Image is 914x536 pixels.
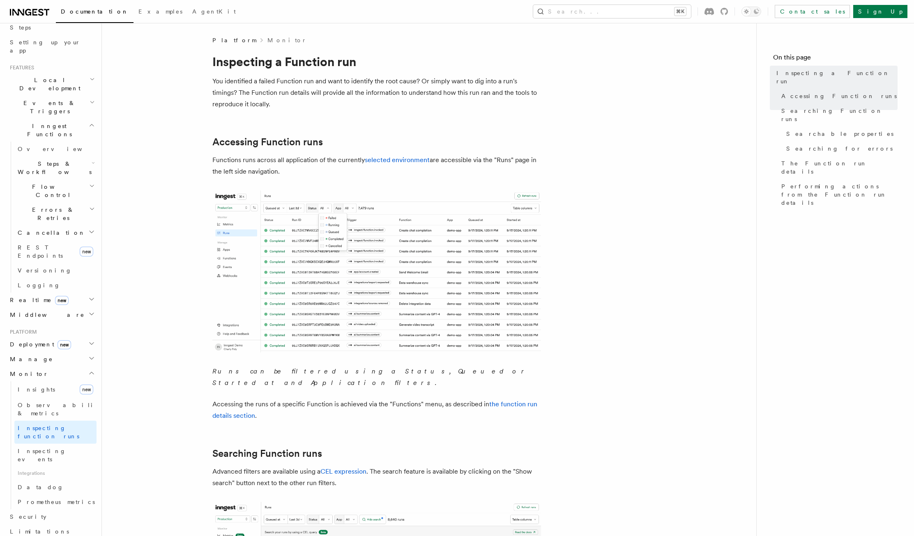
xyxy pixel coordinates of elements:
span: Steps & Workflows [14,160,92,176]
button: Local Development [7,73,97,96]
button: Manage [7,352,97,366]
a: Observability & metrics [14,398,97,421]
img: The "Handle failed payments" Function runs list features a run in a failing state. [212,190,541,353]
button: Toggle dark mode [741,7,761,16]
span: Monitor [7,370,48,378]
a: REST Endpointsnew [14,240,97,263]
span: Searching Function runs [781,107,898,123]
span: Searchable properties [786,130,893,138]
span: Logging [18,282,60,289]
button: Middleware [7,307,97,322]
span: Accessing Function runs [781,92,897,100]
p: Advanced filters are available using a . The search feature is available by clicking on the "Show... [212,466,541,489]
span: Deployment [7,340,71,348]
span: Middleware [7,311,85,319]
span: Limitations [10,528,69,535]
span: The Function run details [781,159,898,176]
button: Deploymentnew [7,337,97,352]
button: Search...⌘K [533,5,691,18]
button: Errors & Retries [14,202,97,225]
span: AgentKit [192,8,236,15]
a: Contact sales [775,5,850,18]
span: Setting up your app [10,39,81,54]
span: Features [7,64,34,71]
a: Overview [14,142,97,156]
button: Steps & Workflows [14,156,97,179]
a: Searching Function runs [212,448,322,459]
span: Searching for errors [786,144,893,153]
a: Searching Function runs [778,103,898,126]
a: Insightsnew [14,381,97,398]
a: Datadog [14,480,97,495]
span: Prometheus metrics [18,499,95,505]
span: Inngest Functions [7,122,89,138]
div: Inngest Functions [7,142,97,293]
a: Monitor [267,36,306,44]
a: the function run details section [212,400,537,419]
a: Examples [134,2,187,22]
a: Logging [14,278,97,293]
button: Realtimenew [7,293,97,307]
span: Cancellation [14,229,85,237]
a: Accessing Function runs [778,89,898,103]
span: new [80,247,93,257]
a: Searching for errors [783,141,898,156]
span: Performing actions from the Function run details [781,182,898,207]
span: new [58,340,71,349]
kbd: ⌘K [675,7,686,16]
button: Inngest Functions [7,119,97,142]
a: AgentKit [187,2,241,22]
a: Accessing Function runs [212,136,323,148]
span: Realtime [7,296,69,304]
a: The Function run details [778,156,898,179]
button: Monitor [7,366,97,381]
a: Prometheus metrics [14,495,97,509]
span: Errors & Retries [14,206,89,222]
span: Local Development [7,76,90,92]
span: Overview [18,146,102,152]
a: Leveraging Steps [7,12,97,35]
p: Functions runs across all application of the currently are accessible via the "Runs" page in the ... [212,154,541,177]
a: Searchable properties [783,126,898,141]
h4: On this page [773,53,898,66]
span: Examples [138,8,182,15]
a: Setting up your app [7,35,97,58]
a: Security [7,509,97,524]
a: Performing actions from the Function run details [778,179,898,210]
button: Cancellation [14,225,97,240]
span: Flow Control [14,183,89,199]
span: Datadog [18,484,64,490]
a: selected environment [365,156,430,164]
p: Accessing the runs of a specific Function is achieved via the "Functions" menu, as described in . [212,399,541,421]
span: REST Endpoints [18,244,63,259]
h1: Inspecting a Function run [212,54,541,69]
span: Integrations [14,467,97,480]
a: Inspecting function runs [14,421,97,444]
a: CEL expression [320,467,366,475]
a: Inspecting events [14,444,97,467]
a: Documentation [56,2,134,23]
span: Inspecting events [18,448,66,463]
button: Flow Control [14,179,97,202]
a: Inspecting a Function run [773,66,898,89]
a: Versioning [14,263,97,278]
span: new [55,296,69,305]
p: You identified a failed Function run and want to identify the root cause? Or simply want to dig i... [212,76,541,110]
span: Platform [7,329,37,335]
button: Events & Triggers [7,96,97,119]
span: new [80,385,93,394]
span: Manage [7,355,53,363]
span: Versioning [18,267,72,274]
span: Insights [18,386,55,393]
a: Sign Up [853,5,907,18]
span: Platform [212,36,256,44]
span: Events & Triggers [7,99,90,115]
span: Documentation [61,8,129,15]
span: Inspecting a Function run [776,69,898,85]
div: Monitor [7,381,97,509]
span: Observability & metrics [18,402,102,417]
span: Security [10,513,46,520]
em: Runs can be filtered using a Status, Queued or Started at and Application filters. [212,367,527,387]
span: Inspecting function runs [18,425,79,440]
